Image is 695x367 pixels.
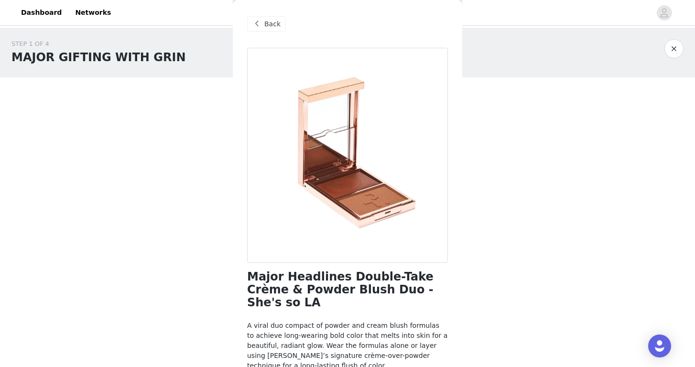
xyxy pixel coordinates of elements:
div: Open Intercom Messenger [648,335,671,357]
div: avatar [660,5,669,21]
a: Networks [69,2,117,23]
span: Back [264,19,281,29]
h1: MAJOR GIFTING WITH GRIN [11,49,186,66]
h1: Major Headlines Double-Take Crème & Powder Blush Duo - She's so LA [247,270,448,309]
div: STEP 1 OF 4 [11,39,186,49]
a: Dashboard [15,2,67,23]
